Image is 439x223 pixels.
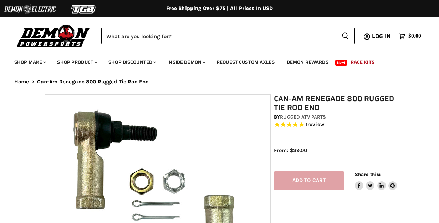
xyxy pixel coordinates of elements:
[4,2,57,16] img: Demon Electric Logo 2
[9,55,50,69] a: Shop Make
[281,55,334,69] a: Demon Rewards
[211,55,280,69] a: Request Custom Axles
[37,79,149,85] span: Can-Am Renegade 800 Rugged Tie Rod End
[335,60,347,66] span: New!
[103,55,160,69] a: Shop Discounted
[355,172,381,177] span: Share this:
[274,121,397,129] span: Rated 5.0 out of 5 stars 1 reviews
[9,52,419,69] ul: Main menu
[57,2,111,16] img: TGB Logo 2
[306,121,324,128] span: 1 reviews
[372,32,391,41] span: Log in
[336,28,355,44] button: Search
[307,121,324,128] span: review
[345,55,380,69] a: Race Kits
[274,147,307,154] span: From: $39.00
[274,94,397,112] h1: Can-Am Renegade 800 Rugged Tie Rod End
[162,55,210,69] a: Inside Demon
[408,33,421,40] span: $0.00
[52,55,102,69] a: Shop Product
[395,31,425,41] a: $0.00
[14,79,29,85] a: Home
[355,171,397,190] aside: Share this:
[101,28,336,44] input: Search
[369,33,395,40] a: Log in
[280,114,326,120] a: Rugged ATV Parts
[101,28,355,44] form: Product
[274,113,397,121] div: by
[14,23,92,48] img: Demon Powersports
